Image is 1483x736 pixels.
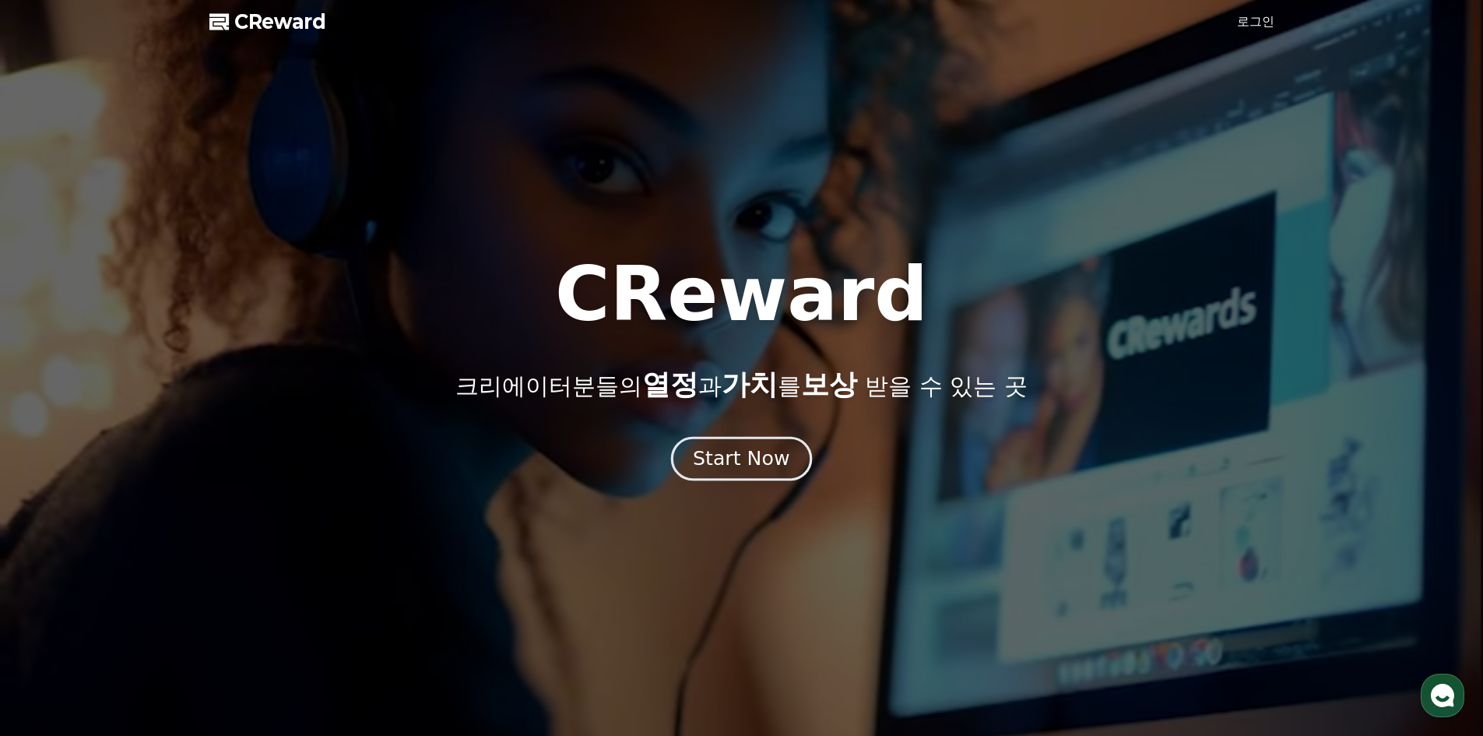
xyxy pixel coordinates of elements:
a: 대화 [103,494,201,533]
span: 보상 [801,368,857,400]
button: Start Now [671,436,812,481]
span: 홈 [49,517,58,530]
a: 홈 [5,494,103,533]
h1: CReward [555,257,928,332]
span: 열정 [642,368,698,400]
span: CReward [234,9,326,34]
div: Start Now [693,445,789,472]
a: Start Now [674,453,809,468]
span: 설정 [241,517,259,530]
a: 설정 [201,494,299,533]
a: CReward [209,9,326,34]
span: 가치 [722,368,778,400]
p: 크리에이터분들의 과 를 받을 수 있는 곳 [455,369,1027,400]
a: 로그인 [1237,12,1274,31]
span: 대화 [142,518,161,530]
